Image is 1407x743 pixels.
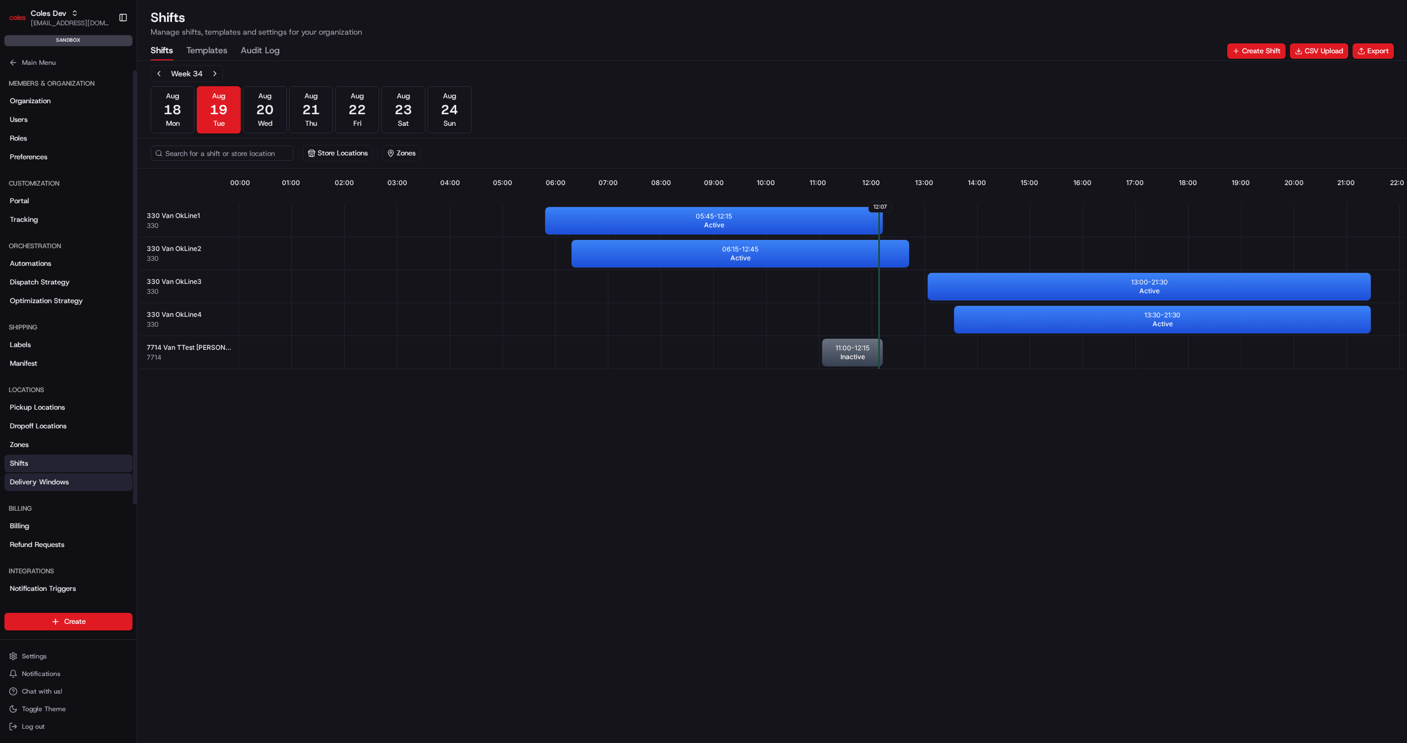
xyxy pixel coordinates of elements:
button: Notifications [4,666,132,681]
div: Integrations [4,562,132,580]
span: Thu [305,119,317,129]
button: Aug21Thu [289,86,333,133]
span: 19 [210,101,228,119]
button: Shifts [151,42,173,60]
a: Automations [4,255,132,272]
span: 11:00 [810,178,826,187]
span: Chat with us! [22,687,62,696]
span: Active [1139,287,1160,295]
span: Create [64,617,86,627]
span: 10:00 [757,178,775,187]
div: Week 34 [171,68,203,79]
span: Aug [212,91,225,101]
a: Manifest [4,355,132,372]
a: 📗Knowledge Base [7,155,88,175]
div: Shipping [4,319,132,336]
div: sandbox [4,35,132,46]
button: 330 [147,320,159,329]
a: Tracking [4,211,132,228]
span: Refund Requests [10,540,64,550]
a: Dispatch Strategy [4,273,132,291]
span: Billing [10,521,29,531]
div: Start new chat [37,105,180,116]
span: Main Menu [22,58,56,67]
span: 02:00 [335,178,354,187]
button: Aug24Sun [428,86,472,133]
span: Zones [10,440,29,450]
input: Clear [29,71,181,82]
button: 330 [147,287,159,296]
img: 1736555255976-a54dd68f-1ca7-489b-9aae-adbdc363a1c4 [11,105,31,125]
span: 00:00 [230,178,250,187]
span: 20 [256,101,274,119]
span: 12:00 [862,178,880,187]
span: 03:00 [387,178,407,187]
button: Export [1353,43,1394,59]
span: Mon [166,119,180,129]
span: Log out [22,722,45,731]
span: Sun [444,119,456,129]
span: Inactive [840,353,865,361]
span: 330 Van OkLine4 [147,310,202,319]
button: [EMAIL_ADDRESS][DOMAIN_NAME] [31,19,109,27]
span: Shifts [10,459,28,468]
button: Zones [382,145,420,161]
button: Coles DevColes Dev[EMAIL_ADDRESS][DOMAIN_NAME] [4,4,114,31]
a: Roles [4,130,132,147]
button: 7714 [147,353,162,362]
span: 08:00 [651,178,671,187]
a: 💻API Documentation [88,155,181,175]
button: Aug22Fri [335,86,379,133]
span: Dispatch Strategy [10,277,70,287]
a: Users [4,111,132,129]
span: Optimization Strategy [10,296,83,306]
div: Locations [4,381,132,399]
span: Notifications [22,669,60,678]
div: Orchestration [4,237,132,255]
a: Shifts [4,455,132,472]
button: Toggle Theme [4,701,132,717]
span: 20:00 [1284,178,1304,187]
span: Dropoff Locations [10,421,67,431]
p: Welcome 👋 [11,44,200,62]
span: API Documentation [104,159,176,170]
button: Aug19Tue [197,86,241,133]
a: Powered byPylon [77,186,133,194]
button: Audit Log [241,42,280,60]
a: Delivery Windows [4,473,132,491]
span: Pickup Locations [10,403,65,412]
span: Knowledge Base [22,159,84,170]
span: Settings [22,652,47,661]
div: Billing [4,500,132,517]
div: Members & Organization [4,75,132,92]
span: 16:00 [1073,178,1092,187]
span: 05:00 [493,178,512,187]
span: Labels [10,340,31,350]
a: Notification Triggers [4,580,132,597]
button: CSV Upload [1290,43,1348,59]
span: Aug [351,91,364,101]
button: 330 [147,221,159,230]
span: Aug [166,91,179,101]
span: 09:00 [704,178,724,187]
span: 18:00 [1179,178,1197,187]
span: Active [1153,320,1173,328]
div: 📗 [11,160,20,169]
span: 21 [302,101,320,119]
a: Optimization Strategy [4,292,132,310]
span: 330 Van OkLine2 [147,244,201,253]
p: 06:15 - 12:45 [722,245,758,254]
span: Active [730,254,751,262]
span: 330 Van OkLine1 [147,211,200,220]
span: Aug [304,91,318,101]
span: Active [704,221,724,230]
span: 15:00 [1021,178,1038,187]
button: Aug20Wed [243,86,287,133]
button: 330 [147,254,159,263]
span: 330 Van OkLine3 [147,277,202,286]
h1: Shifts [151,9,362,26]
p: 13:30 - 21:30 [1144,311,1181,320]
a: Billing [4,517,132,535]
